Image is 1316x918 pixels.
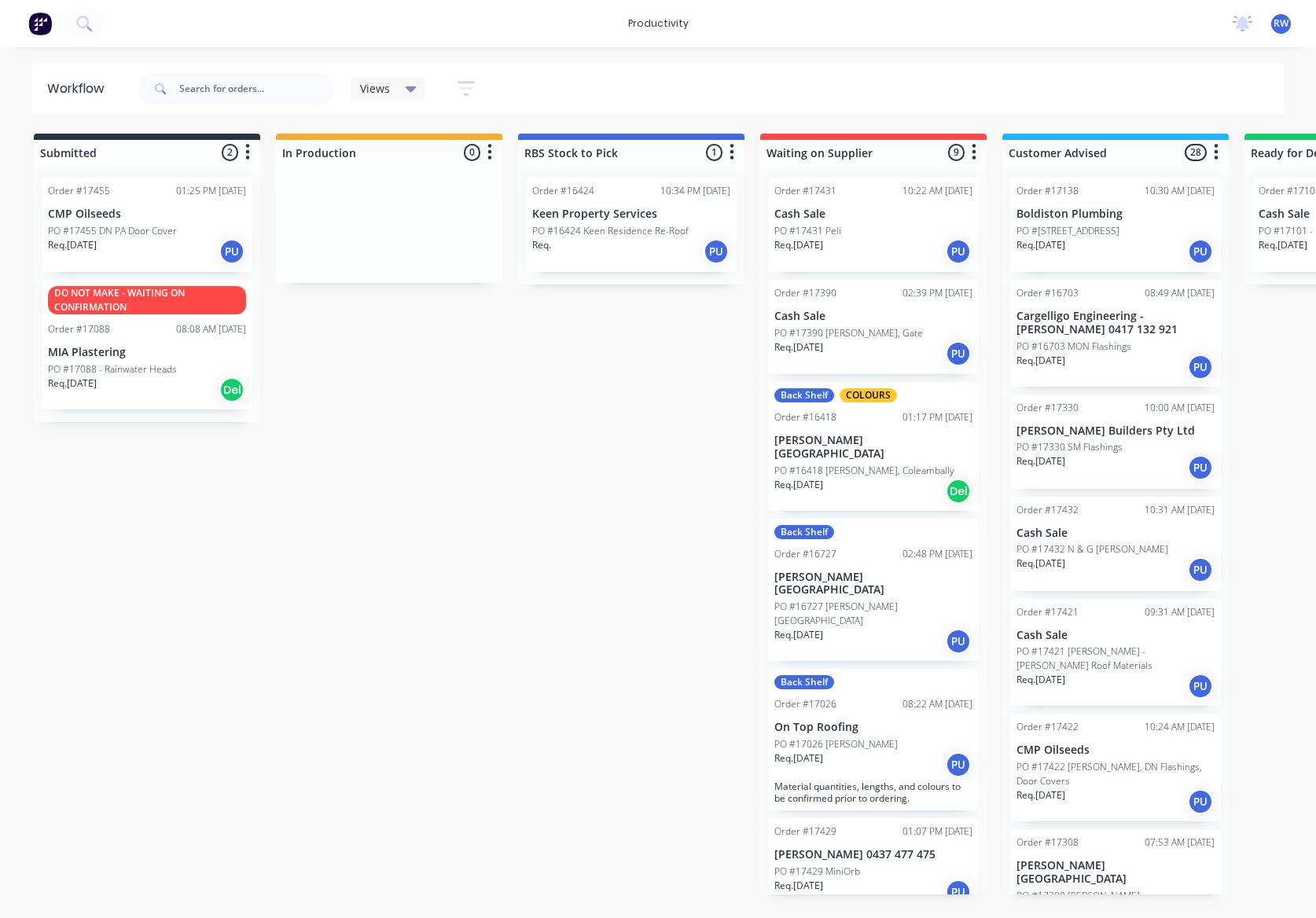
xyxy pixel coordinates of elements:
p: Req. [DATE] [1016,556,1065,571]
img: Factory [28,12,52,35]
div: Order #1713810:30 AM [DATE]Boldiston PlumbingPO #[STREET_ADDRESS]Req.[DATE]PU [1010,178,1221,272]
div: Order #17422 [1016,720,1079,734]
div: Order #17432 [1016,503,1079,517]
div: 10:22 AM [DATE] [902,184,972,198]
div: 08:08 AM [DATE] [176,322,246,336]
div: 10:31 AM [DATE] [1145,503,1215,517]
div: 07:53 AM [DATE] [1145,835,1215,850]
p: CMP Oilseeds [48,207,246,221]
div: Order #1742109:31 AM [DATE]Cash SalePO #17421 [PERSON_NAME] - [PERSON_NAME] Roof MaterialsReq.[DA... [1010,599,1221,707]
div: Workflow [47,79,112,98]
div: Back ShelfOrder #1672702:48 PM [DATE][PERSON_NAME][GEOGRAPHIC_DATA]PO #16727 [PERSON_NAME][GEOGRA... [768,519,979,662]
div: 09:31 AM [DATE] [1145,605,1215,619]
p: PO #17330 SM Flashings [1016,440,1123,454]
div: 10:34 PM [DATE] [660,184,730,198]
p: PO #17308 [PERSON_NAME] [1016,889,1140,903]
div: Order #1670308:49 AM [DATE]Cargelligo Engineering - [PERSON_NAME] 0417 132 921PO #16703 MON Flash... [1010,280,1221,387]
p: Keen Property Services [532,207,730,221]
p: Req. [DATE] [774,340,823,354]
div: DO NOT MAKE - WAITING ON CONFIRMATIONOrder #1708808:08 AM [DATE]MIA PlasteringPO #17088 - Rainwat... [42,280,252,409]
p: [PERSON_NAME][GEOGRAPHIC_DATA] [1016,859,1215,886]
p: PO #[STREET_ADDRESS] [1016,224,1119,238]
div: 02:48 PM [DATE] [902,547,972,561]
p: Req. [DATE] [1259,238,1307,252]
p: PO #16424 Keen Residence Re-Roof [532,224,689,238]
div: PU [704,239,729,264]
div: DO NOT MAKE - WAITING ON CONFIRMATION [48,286,246,314]
p: Boldiston Plumbing [1016,207,1215,221]
div: Order #17088 [48,322,110,336]
p: Cash Sale [774,207,972,221]
p: Req. [DATE] [1016,788,1065,802]
p: PO #16727 [PERSON_NAME][GEOGRAPHIC_DATA] [774,600,972,628]
div: PU [946,239,971,264]
p: MIA Plastering [48,346,246,359]
p: PO #17390 [PERSON_NAME], Gate [774,326,923,340]
p: [PERSON_NAME] Builders Pty Ltd [1016,424,1215,438]
p: PO #17421 [PERSON_NAME] - [PERSON_NAME] Roof Materials [1016,644,1215,673]
span: RW [1274,17,1288,31]
div: PU [946,629,971,654]
div: PU [1188,239,1213,264]
p: PO #16418 [PERSON_NAME], Coleambally [774,464,954,478]
div: 08:49 AM [DATE] [1145,286,1215,300]
p: PO #17429 MiniOrb [774,865,860,879]
div: 08:22 AM [DATE] [902,697,972,711]
div: Del [946,479,971,504]
p: CMP Oilseeds [1016,744,1215,757]
p: PO #17026 [PERSON_NAME] [774,737,898,751]
p: [PERSON_NAME][GEOGRAPHIC_DATA] [774,571,972,597]
div: Order #1642410:34 PM [DATE]Keen Property ServicesPO #16424 Keen Residence Re-RoofReq.PU [526,178,737,272]
p: PO #17432 N & G [PERSON_NAME] [1016,542,1168,556]
div: Order #17429 [774,824,836,839]
div: Back Shelf [774,675,834,689]
div: 10:30 AM [DATE] [1145,184,1215,198]
div: PU [946,341,971,366]
div: Order #1742901:07 PM [DATE][PERSON_NAME] 0437 477 475PO #17429 MiniOrbReq.[DATE]PU [768,818,979,912]
div: Order #17026 [774,697,836,711]
p: Req. [DATE] [1016,454,1065,468]
div: PU [946,752,971,777]
div: Del [219,377,244,402]
div: Order #16424 [532,184,594,198]
div: PU [946,879,971,905]
p: Req. [DATE] [774,238,823,252]
p: PO #16703 MON Flashings [1016,340,1131,354]
p: Req. [DATE] [48,238,97,252]
div: 01:17 PM [DATE] [902,410,972,424]
div: Order #17138 [1016,184,1079,198]
div: Back Shelf [774,525,834,539]
span: Views [360,80,390,97]
div: Order #1742210:24 AM [DATE]CMP OilseedsPO #17422 [PERSON_NAME], DN Flashings, Door CoversReq.[DAT... [1010,714,1221,821]
p: Cargelligo Engineering - [PERSON_NAME] 0417 132 921 [1016,310,1215,336]
div: Back ShelfOrder #1702608:22 AM [DATE]On Top RoofingPO #17026 [PERSON_NAME]Req.[DATE]PUMaterial qu... [768,669,979,810]
p: Req. [532,238,551,252]
div: Order #16703 [1016,286,1079,300]
p: Req. [DATE] [774,628,823,642]
p: Req. [DATE] [1016,673,1065,687]
p: [PERSON_NAME][GEOGRAPHIC_DATA] [774,434,972,461]
div: 01:07 PM [DATE] [902,824,972,839]
p: PO #17431 Peli [774,224,841,238]
div: Order #1739002:39 PM [DATE]Cash SalePO #17390 [PERSON_NAME], GateReq.[DATE]PU [768,280,979,374]
div: PU [1188,674,1213,699]
div: Order #17390 [774,286,836,300]
p: Cash Sale [1016,527,1215,540]
p: On Top Roofing [774,721,972,734]
div: 01:25 PM [DATE] [176,184,246,198]
p: Req. [DATE] [774,751,823,766]
p: Req. [DATE] [48,376,97,391]
div: Order #1733010:00 AM [DATE][PERSON_NAME] Builders Pty LtdPO #17330 SM FlashingsReq.[DATE]PU [1010,395,1221,489]
div: PU [1188,455,1213,480]
p: Cash Sale [774,310,972,323]
div: Order #17455 [48,184,110,198]
p: Req. [DATE] [1016,354,1065,368]
div: Order #1743110:22 AM [DATE]Cash SalePO #17431 PeliReq.[DATE]PU [768,178,979,272]
div: 10:24 AM [DATE] [1145,720,1215,734]
p: Cash Sale [1016,629,1215,642]
p: Req. [DATE] [774,478,823,492]
div: PU [219,239,244,264]
p: PO #17088 - Rainwater Heads [48,362,177,376]
div: Order #17308 [1016,835,1079,850]
div: COLOURS [840,388,897,402]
